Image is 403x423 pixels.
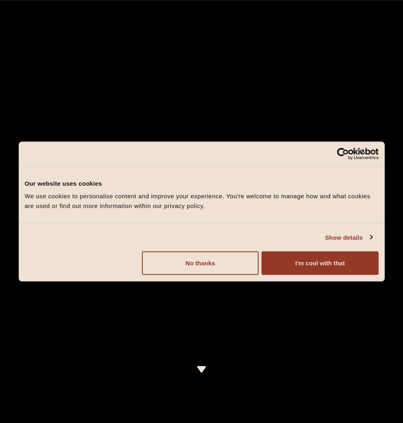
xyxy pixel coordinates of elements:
[25,178,379,188] div: Our website uses cookies
[261,252,378,275] button: I'm cool with that
[25,191,379,211] div: We use cookies to personalise content and improve your experience. You're welcome to manage how a...
[196,366,207,373] img: icon-dropdown-cream.svg
[307,148,379,160] a: Usercentrics Cookiebot - opens in a new window
[325,232,372,242] a: Show details
[142,252,259,275] button: No thanks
